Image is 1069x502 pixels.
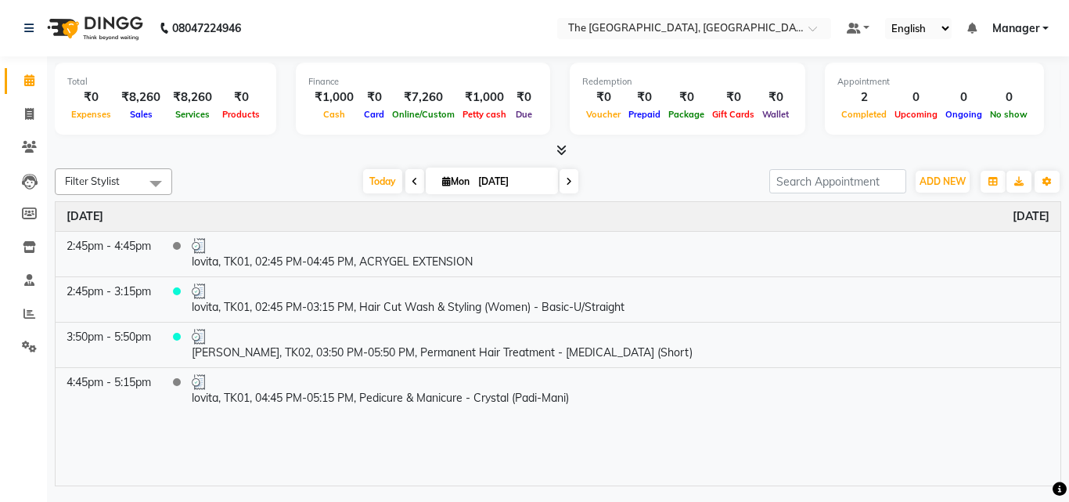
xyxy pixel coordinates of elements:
span: Expenses [67,109,115,120]
img: logo [40,6,147,50]
span: Products [218,109,264,120]
span: Due [512,109,536,120]
span: No show [986,109,1031,120]
td: lovita, TK01, 04:45 PM-05:15 PM, Pedicure & Manicure - Crystal (Padi-Mani) [181,367,1060,413]
span: Gift Cards [708,109,758,120]
th: September 1, 2025 [56,202,1060,232]
div: Finance [308,75,538,88]
span: Petty cash [459,109,510,120]
div: Appointment [837,75,1031,88]
span: Package [664,109,708,120]
div: ₹0 [664,88,708,107]
td: 2:45pm - 3:15pm [56,276,162,322]
span: Online/Custom [388,109,459,120]
div: Redemption [582,75,793,88]
div: 0 [891,88,941,107]
input: Search Appointment [769,169,906,193]
span: ADD NEW [920,175,966,187]
span: Manager [992,20,1039,37]
span: Services [171,109,214,120]
span: Sales [126,109,157,120]
td: 3:50pm - 5:50pm [56,322,162,367]
div: ₹1,000 [308,88,360,107]
input: 2025-09-01 [473,170,552,193]
div: 0 [986,88,1031,107]
div: Total [67,75,264,88]
div: ₹0 [758,88,793,107]
span: Today [363,169,402,193]
div: ₹8,260 [167,88,218,107]
span: Voucher [582,109,624,120]
button: ADD NEW [916,171,970,193]
span: Filter Stylist [65,175,120,187]
div: ₹8,260 [115,88,167,107]
span: Ongoing [941,109,986,120]
div: ₹1,000 [459,88,510,107]
div: ₹0 [67,88,115,107]
a: September 1, 2025 [67,208,103,225]
span: Cash [319,109,349,120]
div: ₹0 [360,88,388,107]
span: Card [360,109,388,120]
div: ₹0 [624,88,664,107]
td: 2:45pm - 4:45pm [56,231,162,276]
div: ₹0 [582,88,624,107]
td: [PERSON_NAME], TK02, 03:50 PM-05:50 PM, Permanent Hair Treatment - [MEDICAL_DATA] (Short) [181,322,1060,367]
td: 4:45pm - 5:15pm [56,367,162,413]
td: lovita, TK01, 02:45 PM-04:45 PM, ACRYGEL EXTENSION [181,231,1060,276]
span: Wallet [758,109,793,120]
div: ₹7,260 [388,88,459,107]
span: Completed [837,109,891,120]
div: ₹0 [218,88,264,107]
a: September 1, 2025 [1013,208,1049,225]
div: 2 [837,88,891,107]
span: Prepaid [624,109,664,120]
div: ₹0 [708,88,758,107]
span: Mon [438,175,473,187]
div: ₹0 [510,88,538,107]
div: 0 [941,88,986,107]
td: lovita, TK01, 02:45 PM-03:15 PM, Hair Cut Wash & Styling (Women) - Basic-U/Straight [181,276,1060,322]
span: Upcoming [891,109,941,120]
b: 08047224946 [172,6,241,50]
